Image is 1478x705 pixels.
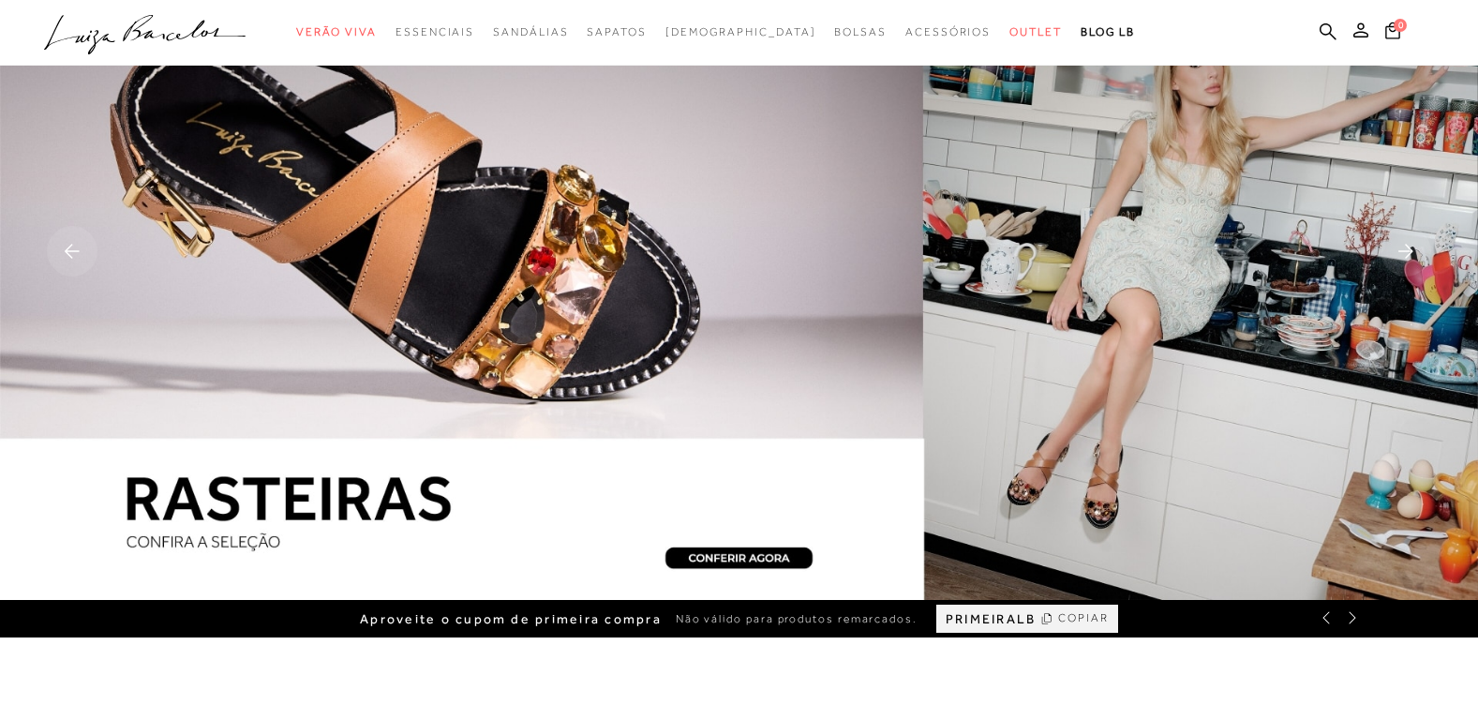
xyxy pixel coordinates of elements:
[587,25,646,38] span: Sapatos
[396,25,474,38] span: Essenciais
[834,25,887,38] span: Bolsas
[396,15,474,50] a: noSubCategoriesText
[834,15,887,50] a: noSubCategoriesText
[493,25,568,38] span: Sandálias
[905,25,991,38] span: Acessórios
[296,15,377,50] a: noSubCategoriesText
[665,25,816,38] span: [DEMOGRAPHIC_DATA]
[1081,15,1135,50] a: BLOG LB
[296,25,377,38] span: Verão Viva
[1081,25,1135,38] span: BLOG LB
[905,15,991,50] a: noSubCategoriesText
[1058,609,1109,627] span: COPIAR
[1009,15,1062,50] a: noSubCategoriesText
[946,611,1036,627] span: PRIMEIRALB
[493,15,568,50] a: noSubCategoriesText
[1009,25,1062,38] span: Outlet
[676,611,918,627] span: Não válido para produtos remarcados.
[587,15,646,50] a: noSubCategoriesText
[665,15,816,50] a: noSubCategoriesText
[360,611,662,627] span: Aproveite o cupom de primeira compra
[1394,19,1407,32] span: 0
[1380,21,1406,46] button: 0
